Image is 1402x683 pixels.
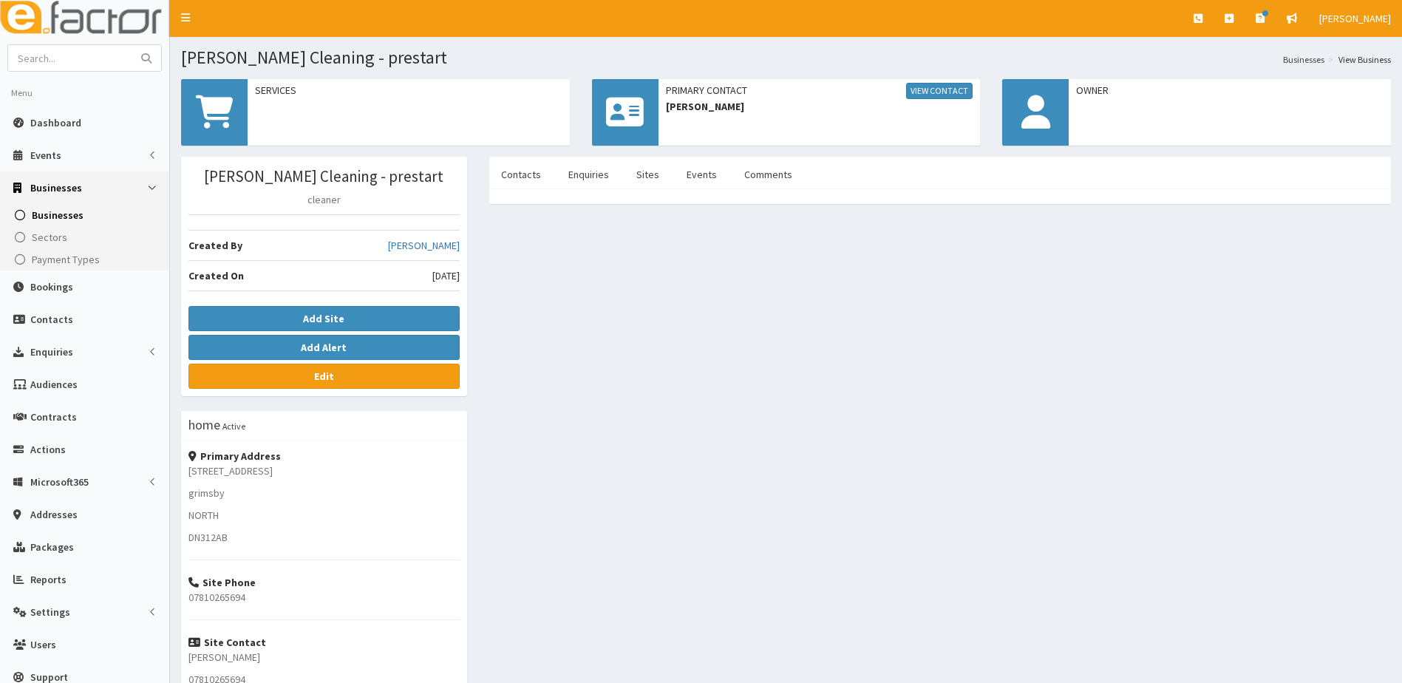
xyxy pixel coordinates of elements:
[666,99,973,114] span: [PERSON_NAME]
[301,341,347,354] b: Add Alert
[30,280,73,293] span: Bookings
[222,421,245,432] small: Active
[188,576,256,589] strong: Site Phone
[188,364,460,389] a: Edit
[4,248,169,271] a: Payment Types
[1283,53,1324,66] a: Businesses
[188,486,460,500] p: grimsby
[906,83,973,99] a: View Contact
[30,410,77,424] span: Contracts
[188,508,460,523] p: NORTH
[188,463,460,478] p: [STREET_ADDRESS]
[30,638,56,651] span: Users
[188,650,460,665] p: [PERSON_NAME]
[30,149,61,162] span: Events
[675,159,729,190] a: Events
[188,530,460,545] p: DN312AB
[4,226,169,248] a: Sectors
[181,48,1391,67] h1: [PERSON_NAME] Cleaning - prestart
[188,335,460,360] button: Add Alert
[30,540,74,554] span: Packages
[30,605,70,619] span: Settings
[32,208,84,222] span: Businesses
[188,168,460,185] h3: [PERSON_NAME] Cleaning - prestart
[557,159,621,190] a: Enquiries
[188,636,266,649] strong: Site Contact
[4,204,169,226] a: Businesses
[314,370,334,383] b: Edit
[1076,83,1384,98] span: Owner
[30,116,81,129] span: Dashboard
[30,345,73,359] span: Enquiries
[32,231,67,244] span: Sectors
[303,312,344,325] b: Add Site
[432,268,460,283] span: [DATE]
[732,159,804,190] a: Comments
[1319,12,1391,25] span: [PERSON_NAME]
[30,508,78,521] span: Addresses
[30,378,78,391] span: Audiences
[30,443,66,456] span: Actions
[255,83,562,98] span: Services
[30,181,82,194] span: Businesses
[188,239,242,252] b: Created By
[1324,53,1391,66] li: View Business
[188,192,460,207] p: cleaner
[188,449,281,463] strong: Primary Address
[625,159,671,190] a: Sites
[30,573,67,586] span: Reports
[489,159,553,190] a: Contacts
[188,590,460,605] p: 07810265694
[666,83,973,99] span: Primary Contact
[32,253,100,266] span: Payment Types
[188,418,220,432] h3: home
[388,238,460,253] a: [PERSON_NAME]
[8,45,132,71] input: Search...
[30,475,89,489] span: Microsoft365
[30,313,73,326] span: Contacts
[188,269,244,282] b: Created On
